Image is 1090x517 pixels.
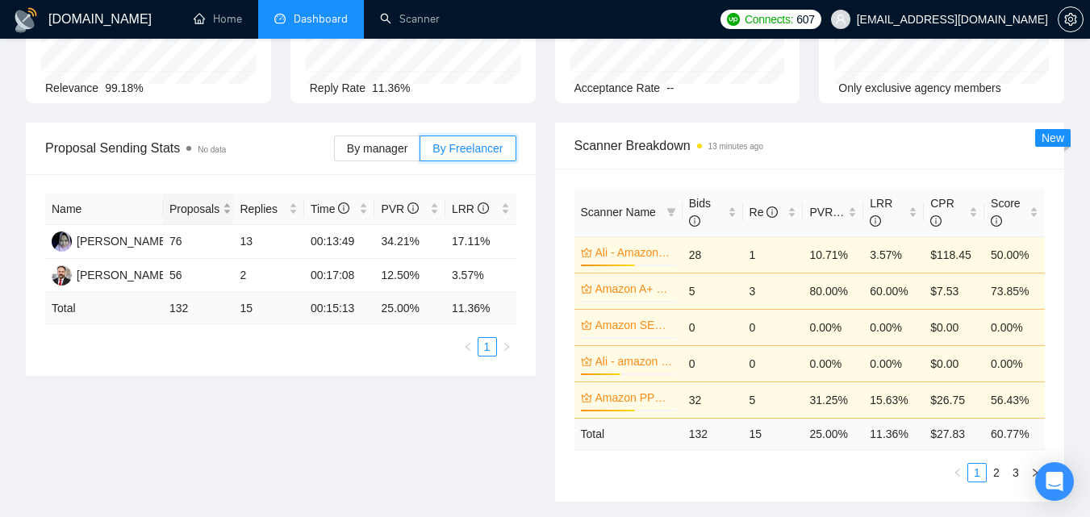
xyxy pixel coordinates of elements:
[663,200,679,224] span: filter
[984,309,1045,345] td: 0.00%
[374,259,445,293] td: 12.50%
[581,356,592,367] span: crown
[574,136,1046,156] span: Scanner Breakdown
[432,142,503,155] span: By Freelancer
[863,273,924,309] td: 60.00%
[372,81,410,94] span: 11.36%
[745,10,793,28] span: Connects:
[948,463,967,482] button: left
[683,418,743,449] td: 132
[274,13,286,24] span: dashboard
[45,194,163,225] th: Name
[445,259,516,293] td: 3.57%
[304,259,375,293] td: 00:17:08
[374,225,445,259] td: 34.21%
[1035,462,1074,501] div: Open Intercom Messenger
[581,247,592,258] span: crown
[750,206,779,219] span: Re
[294,12,348,26] span: Dashboard
[463,342,473,352] span: left
[1030,468,1040,477] span: right
[924,236,984,273] td: $118.45
[727,13,740,26] img: upwork-logo.png
[838,81,1001,94] span: Only exclusive agency members
[683,273,743,309] td: 5
[233,259,304,293] td: 2
[163,194,234,225] th: Proposals
[452,202,489,215] span: LRR
[984,236,1045,273] td: 50.00%
[595,280,673,298] a: Amazon A+ Content - Rameen
[240,200,286,218] span: Replies
[581,283,592,294] span: crown
[1042,131,1064,144] span: New
[984,418,1045,449] td: 60.77 %
[809,206,847,219] span: PVR
[924,381,984,418] td: $26.75
[987,463,1006,482] li: 2
[666,207,676,217] span: filter
[743,236,804,273] td: 1
[497,337,516,356] li: Next Page
[863,236,924,273] td: 3.57%
[52,268,169,281] a: AA[PERSON_NAME]
[870,197,892,227] span: LRR
[1007,464,1025,482] a: 3
[77,232,169,250] div: [PERSON_NAME]
[458,337,478,356] button: left
[1058,6,1084,32] button: setting
[924,273,984,309] td: $7.53
[743,345,804,381] td: 0
[478,202,489,214] span: info-circle
[233,225,304,259] td: 13
[380,12,440,26] a: searchScanner
[347,142,407,155] span: By manager
[233,293,304,324] td: 15
[863,418,924,449] td: 11.36 %
[968,464,986,482] a: 1
[683,236,743,273] td: 28
[948,463,967,482] li: Previous Page
[743,418,804,449] td: 15
[683,309,743,345] td: 0
[924,418,984,449] td: $ 27.83
[52,231,72,252] img: RA
[991,197,1021,227] span: Score
[967,463,987,482] li: 1
[1059,13,1083,26] span: setting
[953,468,963,477] span: left
[743,381,804,418] td: 5
[194,12,242,26] a: homeHome
[581,392,592,403] span: crown
[478,337,497,356] li: 1
[304,225,375,259] td: 00:13:49
[1058,13,1084,26] a: setting
[52,234,169,247] a: RA[PERSON_NAME]
[863,309,924,345] td: 0.00%
[581,206,656,219] span: Scanner Name
[803,381,863,418] td: 31.25%
[924,345,984,381] td: $0.00
[924,309,984,345] td: $0.00
[304,293,375,324] td: 00:15:13
[835,14,846,25] span: user
[743,273,804,309] td: 3
[478,338,496,356] a: 1
[163,225,234,259] td: 76
[407,202,419,214] span: info-circle
[766,206,778,218] span: info-circle
[991,215,1002,227] span: info-circle
[77,266,169,284] div: [PERSON_NAME]
[984,381,1045,418] td: 56.43%
[595,316,673,334] a: Amazon SEO - Rameen
[374,293,445,324] td: 25.00 %
[338,202,349,214] span: info-circle
[581,319,592,331] span: crown
[666,81,674,94] span: --
[689,197,711,227] span: Bids
[683,345,743,381] td: 0
[13,7,39,33] img: logo
[105,81,143,94] span: 99.18%
[311,202,349,215] span: Time
[1025,463,1045,482] button: right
